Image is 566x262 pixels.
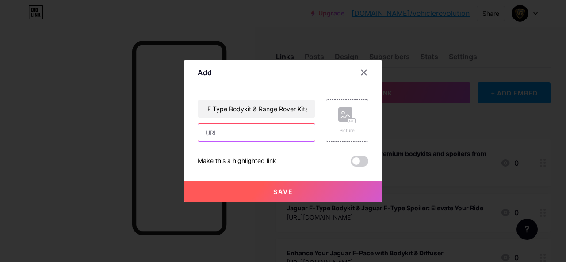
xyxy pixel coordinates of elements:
[198,67,212,78] div: Add
[184,181,382,202] button: Save
[198,124,315,141] input: URL
[198,100,315,118] input: Title
[273,188,293,195] span: Save
[338,127,356,134] div: Picture
[198,156,276,167] div: Make this a highlighted link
